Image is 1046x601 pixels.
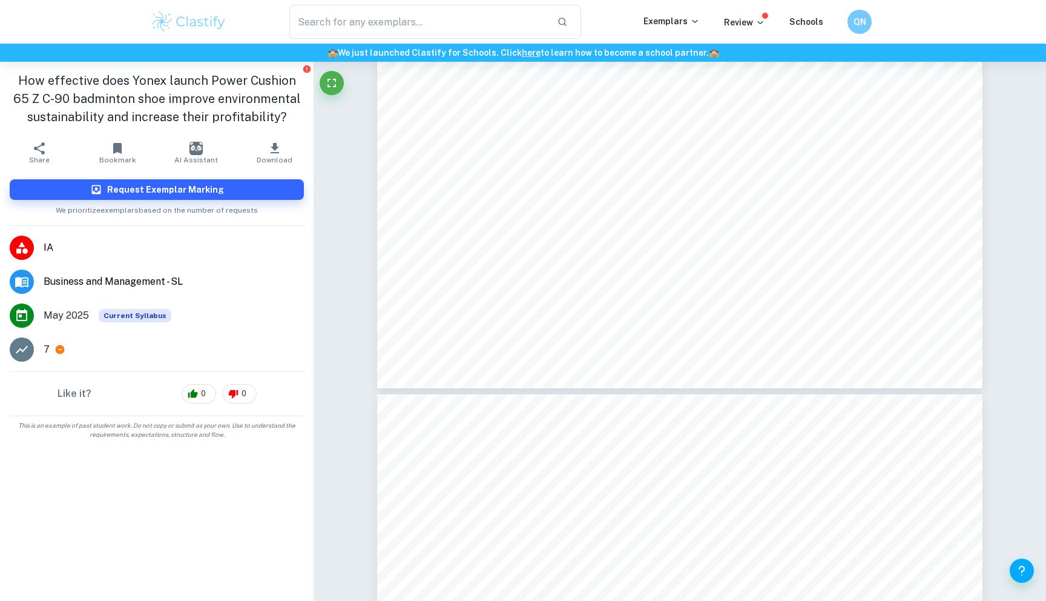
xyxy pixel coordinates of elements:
span: greener future [766,584,841,596]
span: where people [844,584,909,596]
span: May 2025 [44,308,89,323]
h6: QN [853,15,867,28]
div: 0 [222,384,257,403]
h6: We just launched Clastify for Schools. Click to learn how to become a school partner. [2,46,1044,59]
span: AI Assistant [174,156,218,164]
button: Fullscreen [320,71,344,95]
span: Bookmark [99,156,136,164]
img: AI Assistant [189,142,203,155]
span: 0 [235,388,253,400]
button: AI Assistant [157,136,235,170]
a: here [522,48,541,58]
h6: Like it? [58,387,91,401]
span: and technologies that are used in the production of sports equipment such as shoes. In business, [450,520,909,532]
span: Business and Management - SL [44,274,304,289]
span: 1 [614,562,619,569]
span: Current Syllabus [99,309,171,322]
span: 2 [677,324,683,336]
button: Help and Feedback [1010,559,1034,583]
span: IA [44,241,304,255]
h1: How effective does Yonex launch Power Cushion 65 Z C-90 badminton shoe improve environmental sust... [10,71,304,126]
p: Review [724,16,765,29]
button: Report issue [302,64,311,73]
button: Request Exemplar Marking [10,179,304,200]
span: . Yonex has set a new environmental vision which is Yonex [619,562,909,574]
span: Environmental Vision 2050 that has a new target to enhance the [450,584,762,596]
span: Share [29,156,50,164]
p: 7 [44,342,50,357]
input: Search for any exemplars... [289,5,547,39]
p: Exemplars [643,15,700,28]
span: 🏫 [709,48,719,58]
span: Download [257,156,292,164]
div: This exemplar is based on the current syllabus. Feel free to refer to it for inspiration/ideas wh... [99,309,171,322]
img: Clastify logo [150,10,227,34]
div: 0 [182,384,216,403]
span: 0 [194,388,212,400]
button: Bookmark [79,136,157,170]
span: Yonex is a company that emphasizes customer comfort by maintaining the materials [487,499,909,511]
span: community, or society as a whole [450,562,614,574]
span: This is an example of past student work. Do not copy or submit as your own. Use to understand the... [5,421,309,439]
span: Introduction [450,470,516,482]
h6: Request Exemplar Marking [107,183,224,196]
span: 🏫 [327,48,338,58]
button: QN [847,10,872,34]
span: We prioritize exemplars based on the number of requests [56,200,258,216]
button: Download [235,136,314,170]
span: sustainability is a strategy or actions taken by a company without harming the environment, [450,540,909,553]
a: Schools [789,17,823,27]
